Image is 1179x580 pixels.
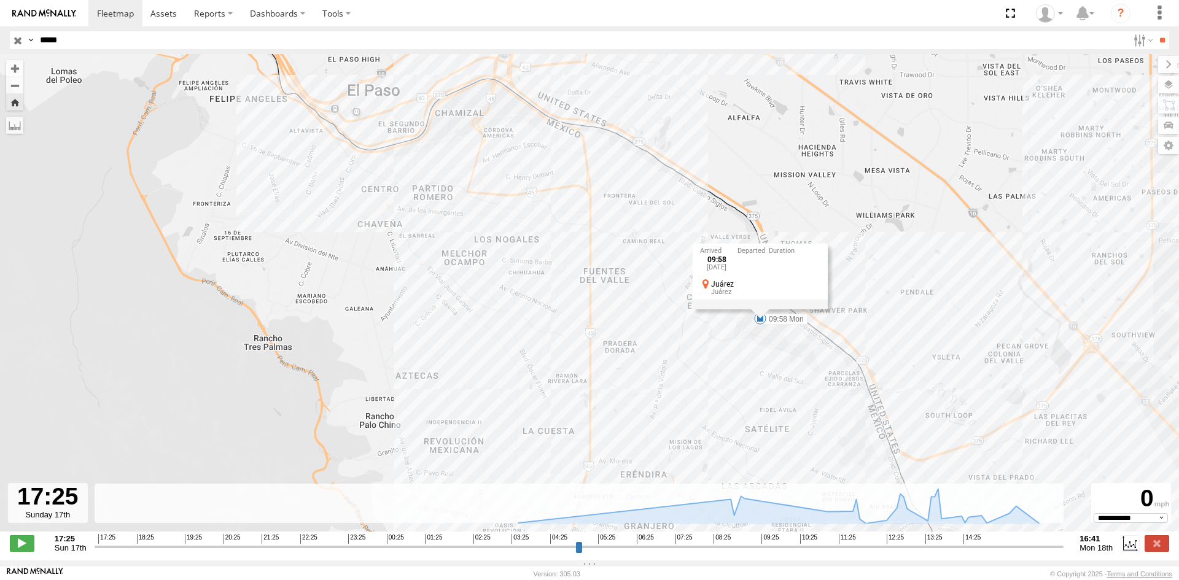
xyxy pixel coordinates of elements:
[1111,4,1130,23] i: ?
[26,31,36,49] label: Search Query
[1032,4,1067,23] div: Juan Menchaca
[224,534,241,544] span: 20:25
[6,117,23,134] label: Measure
[1093,485,1169,513] div: 0
[711,288,820,295] div: Juárez
[185,534,202,544] span: 19:25
[711,280,820,288] div: Juárez
[512,534,529,544] span: 03:25
[387,534,404,544] span: 00:25
[6,60,23,77] button: Zoom in
[963,534,981,544] span: 14:25
[425,534,442,544] span: 01:25
[534,570,580,578] div: Version: 305.03
[7,568,63,580] a: Visit our Website
[98,534,115,544] span: 17:25
[760,314,807,325] label: 09:58 Mon
[550,534,567,544] span: 04:25
[1145,535,1169,551] label: Close
[637,534,654,544] span: 06:25
[348,534,365,544] span: 23:25
[137,534,154,544] span: 18:25
[887,534,904,544] span: 12:25
[675,534,693,544] span: 07:25
[1080,543,1113,552] span: Mon 18th Aug 2025
[700,256,734,264] div: 09:58
[262,534,279,544] span: 21:25
[300,534,317,544] span: 22:25
[761,534,779,544] span: 09:25
[1080,534,1113,543] strong: 16:41
[6,94,23,110] button: Zoom Home
[700,264,734,271] div: [DATE]
[1050,570,1172,578] div: © Copyright 2025 -
[598,534,615,544] span: 05:25
[800,534,817,544] span: 10:25
[839,534,856,544] span: 11:25
[55,543,87,552] span: Sun 17th Aug 2025
[10,535,34,551] label: Play/Stop
[12,9,76,18] img: rand-logo.svg
[55,534,87,543] strong: 17:25
[925,534,943,544] span: 13:25
[714,534,731,544] span: 08:25
[1129,31,1155,49] label: Search Filter Options
[6,77,23,94] button: Zoom out
[1107,570,1172,578] a: Terms and Conditions
[473,534,491,544] span: 02:25
[1158,137,1179,154] label: Map Settings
